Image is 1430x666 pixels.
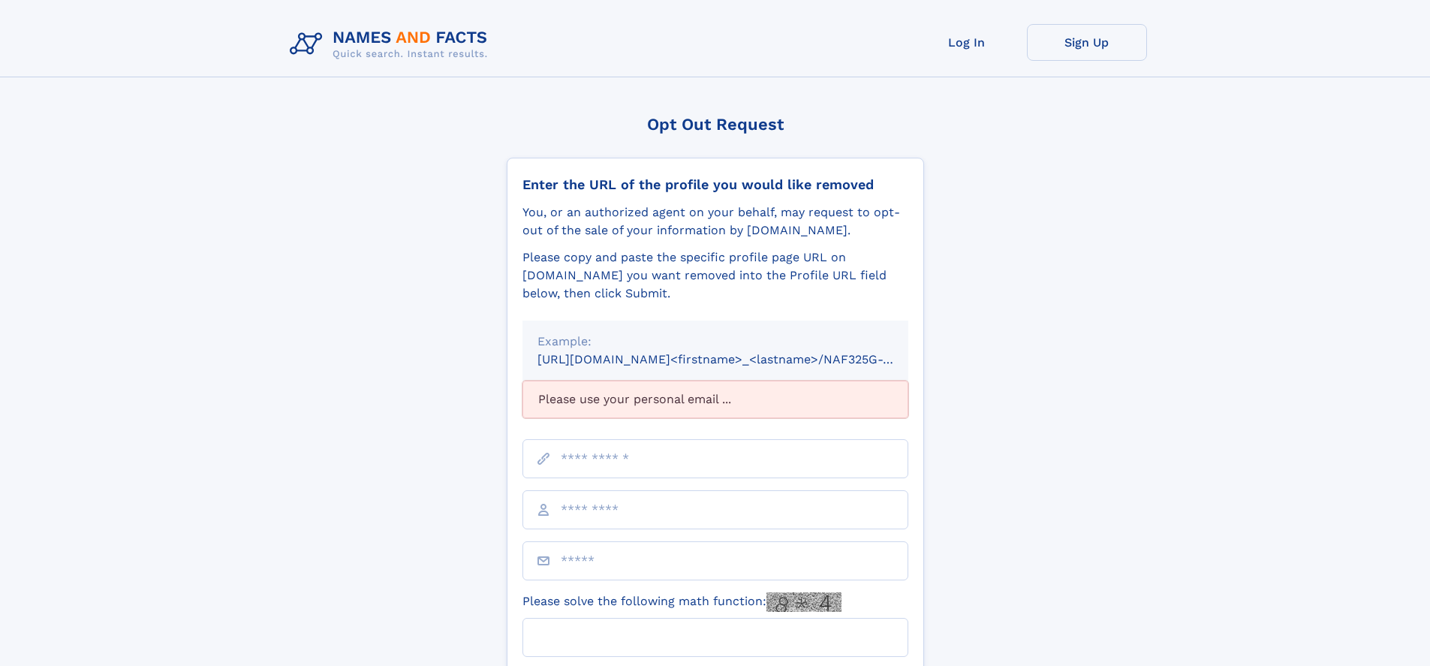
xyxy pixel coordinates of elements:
div: Please use your personal email ... [522,381,908,418]
div: Please copy and paste the specific profile page URL on [DOMAIN_NAME] you want removed into the Pr... [522,249,908,303]
img: Logo Names and Facts [284,24,500,65]
a: Sign Up [1027,24,1147,61]
a: Log In [907,24,1027,61]
div: Example: [537,333,893,351]
div: You, or an authorized agent on your behalf, may request to opt-out of the sale of your informatio... [522,203,908,240]
label: Please solve the following math function: [522,592,841,612]
div: Enter the URL of the profile you would like removed [522,176,908,193]
div: Opt Out Request [507,115,924,134]
small: [URL][DOMAIN_NAME]<firstname>_<lastname>/NAF325G-xxxxxxxx [537,352,937,366]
